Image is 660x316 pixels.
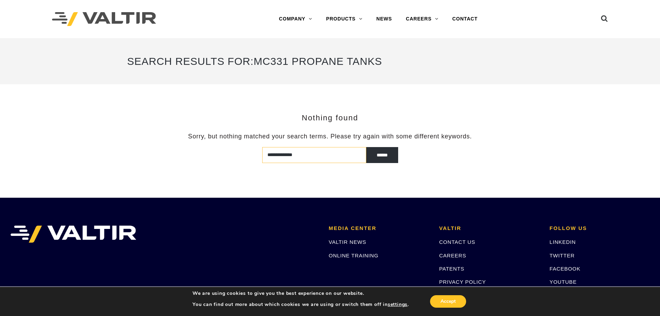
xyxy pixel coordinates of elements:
a: PRIVACY POLICY [439,279,486,285]
button: settings [388,301,408,308]
a: FACEBOOK [550,266,581,272]
h2: VALTIR [439,225,539,231]
a: COMPANY [272,12,319,26]
h2: FOLLOW US [550,225,650,231]
h1: Search Results for: [127,49,533,74]
p: We are using cookies to give you the best experience on our website. [192,290,409,297]
a: NEWS [369,12,399,26]
a: TWITTER [550,253,575,258]
h2: MEDIA CENTER [329,225,429,231]
a: VALTIR NEWS [329,239,366,245]
a: LINKEDIN [550,239,576,245]
a: CONTACT [445,12,485,26]
a: CONTACT US [439,239,475,245]
a: PATENTS [439,266,464,272]
a: PRODUCTS [319,12,369,26]
p: Sorry, but nothing matched your search terms. Please try again with some different keywords. [127,133,533,140]
a: YOUTUBE [550,279,577,285]
a: CAREERS [399,12,445,26]
a: CAREERS [439,253,466,258]
span: mc331 propane tanks [254,55,382,67]
a: ONLINE TRAINING [329,253,378,258]
img: Valtir [52,12,156,26]
button: Accept [430,295,466,308]
h3: Nothing found [127,114,533,122]
p: You can find out more about which cookies we are using or switch them off in . [192,301,409,308]
img: VALTIR [10,225,136,243]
